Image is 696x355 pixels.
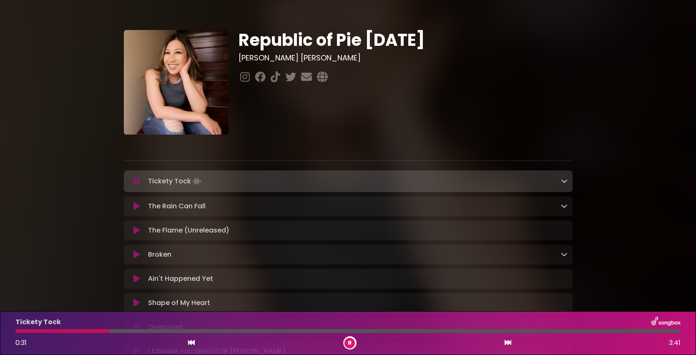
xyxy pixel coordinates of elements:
[148,201,206,211] p: The Rain Can Fall
[148,274,213,284] p: Ain't Happened Yet
[124,30,229,135] img: evpWN1MNTAC1lWmJaU8g
[15,317,61,327] p: Tickety Tock
[191,175,203,187] img: waveform4.gif
[669,338,681,348] span: 3:41
[148,298,210,308] p: Shape of My Heart
[148,250,171,260] p: Broken
[148,175,203,187] p: Tickety Tock
[239,53,573,62] h3: [PERSON_NAME] [PERSON_NAME]
[651,317,681,327] img: songbox-logo-white.png
[15,338,27,347] span: 0:31
[239,30,573,50] h1: Republic of Pie [DATE]
[148,225,229,235] p: The Flame (Unreleased)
